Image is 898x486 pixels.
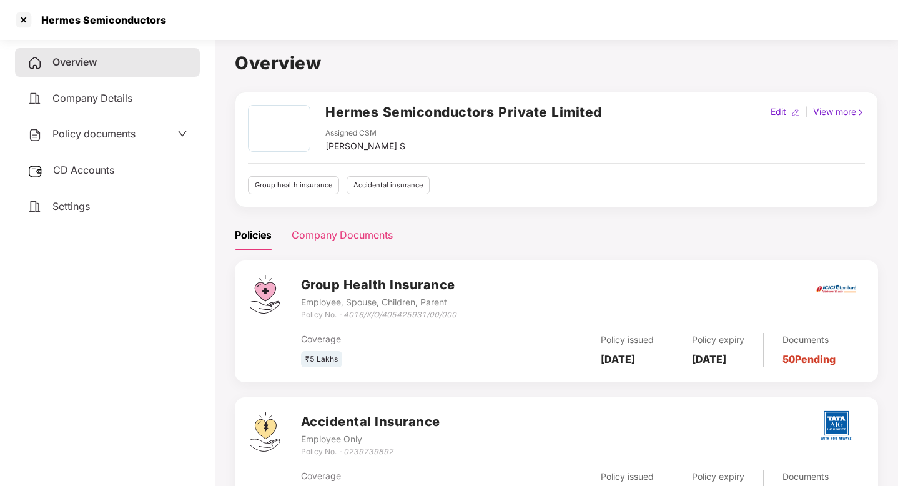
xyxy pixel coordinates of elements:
[301,446,440,458] div: Policy No. -
[325,127,405,139] div: Assigned CSM
[814,404,858,447] img: tatag.png
[301,412,440,432] h3: Accidental Insurance
[802,105,811,119] div: |
[325,139,405,153] div: [PERSON_NAME] S
[692,333,744,347] div: Policy expiry
[235,227,272,243] div: Policies
[177,129,187,139] span: down
[782,470,842,484] div: Documents
[692,353,726,365] b: [DATE]
[325,102,602,122] h2: Hermes Semiconductors Private Limited
[301,351,342,368] div: ₹5 Lakhs
[814,281,859,297] img: icici.png
[301,295,456,309] div: Employee, Spouse, Children, Parent
[235,49,878,77] h1: Overview
[782,333,836,347] div: Documents
[301,309,456,321] div: Policy No. -
[343,310,456,319] i: 4016/X/O/405425931/00/000
[250,412,280,452] img: svg+xml;base64,PHN2ZyB4bWxucz0iaHR0cDovL3d3dy53My5vcmcvMjAwMC9zdmciIHdpZHRoPSI0OS4zMjEiIGhlaWdodD...
[692,470,744,484] div: Policy expiry
[301,432,440,446] div: Employee Only
[811,105,867,119] div: View more
[52,127,136,140] span: Policy documents
[782,353,836,365] a: 50 Pending
[27,91,42,106] img: svg+xml;base64,PHN2ZyB4bWxucz0iaHR0cDovL3d3dy53My5vcmcvMjAwMC9zdmciIHdpZHRoPSIyNCIgaGVpZ2h0PSIyNC...
[768,105,789,119] div: Edit
[601,470,654,484] div: Policy issued
[53,164,114,176] span: CD Accounts
[601,333,654,347] div: Policy issued
[791,108,800,117] img: editIcon
[250,275,280,314] img: svg+xml;base64,PHN2ZyB4bWxucz0iaHR0cDovL3d3dy53My5vcmcvMjAwMC9zdmciIHdpZHRoPSI0Ny43MTQiIGhlaWdodD...
[343,447,393,456] i: 0239739892
[301,469,488,483] div: Coverage
[856,108,865,117] img: rightIcon
[248,176,339,194] div: Group health insurance
[301,275,456,295] h3: Group Health Insurance
[347,176,430,194] div: Accidental insurance
[52,200,90,212] span: Settings
[34,14,166,26] div: Hermes Semiconductors
[52,56,97,68] span: Overview
[601,353,635,365] b: [DATE]
[301,332,488,346] div: Coverage
[27,164,43,179] img: svg+xml;base64,PHN2ZyB3aWR0aD0iMjUiIGhlaWdodD0iMjQiIHZpZXdCb3g9IjAgMCAyNSAyNCIgZmlsbD0ibm9uZSIgeG...
[27,56,42,71] img: svg+xml;base64,PHN2ZyB4bWxucz0iaHR0cDovL3d3dy53My5vcmcvMjAwMC9zdmciIHdpZHRoPSIyNCIgaGVpZ2h0PSIyNC...
[292,227,393,243] div: Company Documents
[27,127,42,142] img: svg+xml;base64,PHN2ZyB4bWxucz0iaHR0cDovL3d3dy53My5vcmcvMjAwMC9zdmciIHdpZHRoPSIyNCIgaGVpZ2h0PSIyNC...
[27,199,42,214] img: svg+xml;base64,PHN2ZyB4bWxucz0iaHR0cDovL3d3dy53My5vcmcvMjAwMC9zdmciIHdpZHRoPSIyNCIgaGVpZ2h0PSIyNC...
[52,92,132,104] span: Company Details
